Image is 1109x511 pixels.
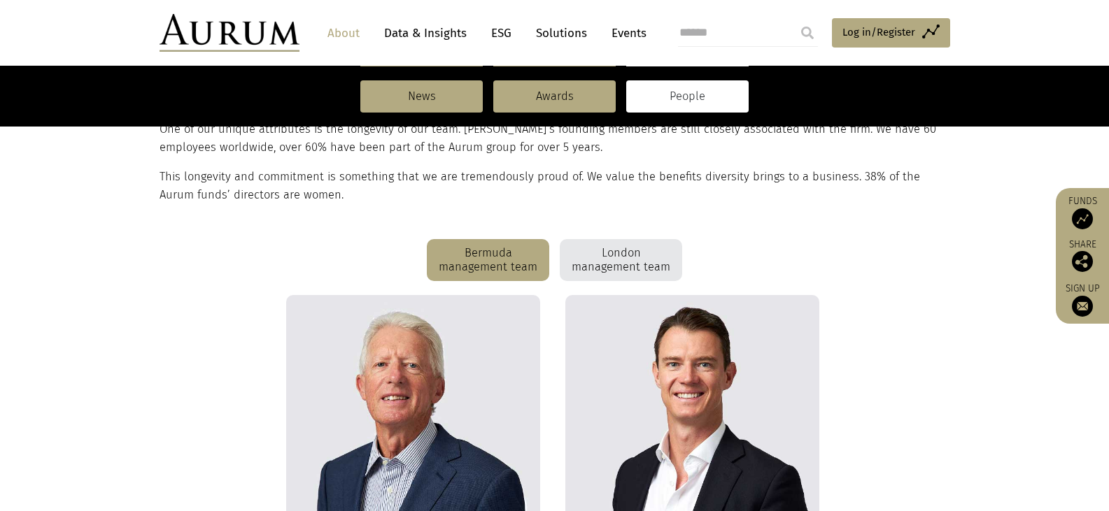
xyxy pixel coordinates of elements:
[160,168,947,205] p: This longevity and commitment is something that we are tremendously proud of. We value the benefi...
[605,20,647,46] a: Events
[1072,251,1093,272] img: Share this post
[1072,296,1093,317] img: Sign up to our newsletter
[1063,195,1102,229] a: Funds
[832,18,950,48] a: Log in/Register
[320,20,367,46] a: About
[360,80,483,113] a: News
[842,24,915,41] span: Log in/Register
[493,80,616,113] a: Awards
[1063,282,1102,317] a: Sign up
[1063,240,1102,272] div: Share
[377,20,474,46] a: Data & Insights
[427,239,549,281] div: Bermuda management team
[484,20,518,46] a: ESG
[626,80,749,113] a: People
[793,19,821,47] input: Submit
[560,239,682,281] div: London management team
[160,120,947,157] p: One of our unique attributes is the longevity of our team. [PERSON_NAME]’s founding members are s...
[1072,208,1093,229] img: Access Funds
[529,20,594,46] a: Solutions
[160,14,299,52] img: Aurum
